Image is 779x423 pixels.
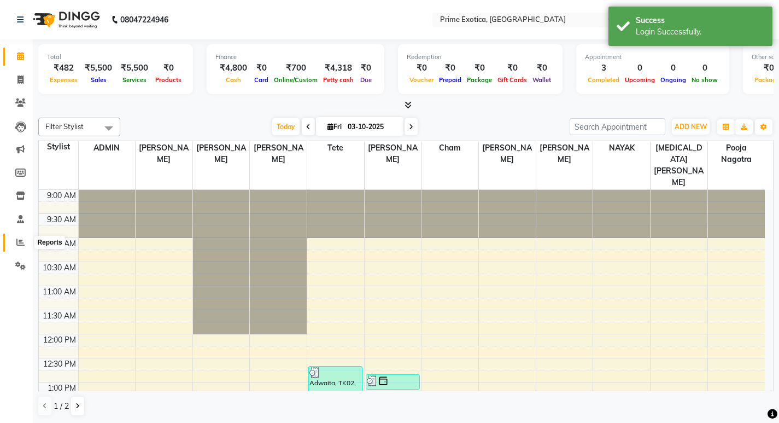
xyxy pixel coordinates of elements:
div: ₹0 [251,62,271,74]
div: 11:30 AM [40,310,78,322]
div: ₹5,500 [80,62,116,74]
div: 12:30 PM [41,358,78,370]
span: cham [421,141,478,155]
span: Gift Cards [495,76,530,84]
div: 12:00 PM [41,334,78,346]
div: Reports [34,236,65,249]
div: 9:30 AM [45,214,78,225]
div: Total [47,53,184,62]
span: Prepaid [436,76,464,84]
div: ₹5,500 [116,62,153,74]
span: [PERSON_NAME] [193,141,250,166]
span: [MEDICAL_DATA][PERSON_NAME] [651,141,707,189]
span: Today [272,118,300,135]
div: Stylist [39,141,78,153]
span: No show [689,76,721,84]
span: pooja nagotra [708,141,765,166]
div: Finance [215,53,376,62]
span: Card [251,76,271,84]
img: logo [28,4,103,35]
span: ADMIN [79,141,136,155]
span: Services [120,76,149,84]
span: Filter Stylist [45,122,84,131]
div: ₹4,800 [215,62,251,74]
div: Login Successfully. [636,26,764,38]
div: ₹0 [356,62,376,74]
div: ₹0 [464,62,495,74]
div: 9:00 AM [45,190,78,201]
span: [PERSON_NAME] [365,141,421,166]
span: Ongoing [658,76,689,84]
span: [PERSON_NAME] [536,141,593,166]
span: Expenses [47,76,80,84]
div: ₹4,318 [320,62,356,74]
div: [GEOGRAPHIC_DATA], 12:50 PM-01:10 PM, DV Hair Wash [366,375,419,389]
input: 2025-10-03 [344,119,399,135]
span: Voucher [407,76,436,84]
div: ₹700 [271,62,320,74]
div: ₹482 [47,62,80,74]
input: Search Appointment [570,118,665,135]
div: 0 [658,62,689,74]
span: Online/Custom [271,76,320,84]
div: 1:00 PM [45,383,78,394]
div: ₹0 [153,62,184,74]
div: 10:30 AM [40,262,78,274]
div: ₹0 [407,62,436,74]
b: 08047224946 [120,4,168,35]
span: Products [153,76,184,84]
div: 0 [689,62,721,74]
span: Cash [223,76,244,84]
span: Petty cash [320,76,356,84]
span: [PERSON_NAME] [250,141,307,166]
span: [PERSON_NAME] [136,141,192,166]
span: [PERSON_NAME] [479,141,536,166]
span: Sales [88,76,109,84]
div: ₹0 [436,62,464,74]
div: Success [636,15,764,26]
span: 1 / 2 [54,401,69,412]
div: 0 [622,62,658,74]
div: 11:00 AM [40,286,78,298]
span: Package [464,76,495,84]
div: ₹0 [530,62,554,74]
span: Upcoming [622,76,658,84]
span: Tete [307,141,364,155]
div: ₹0 [495,62,530,74]
div: 3 [585,62,622,74]
button: ADD NEW [672,119,710,135]
div: Appointment [585,53,721,62]
span: Fri [325,123,344,131]
span: Completed [585,76,622,84]
span: NAYAK [593,141,650,155]
span: ADD NEW [675,123,707,131]
span: Wallet [530,76,554,84]
span: Due [358,76,374,84]
div: Redemption [407,53,554,62]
